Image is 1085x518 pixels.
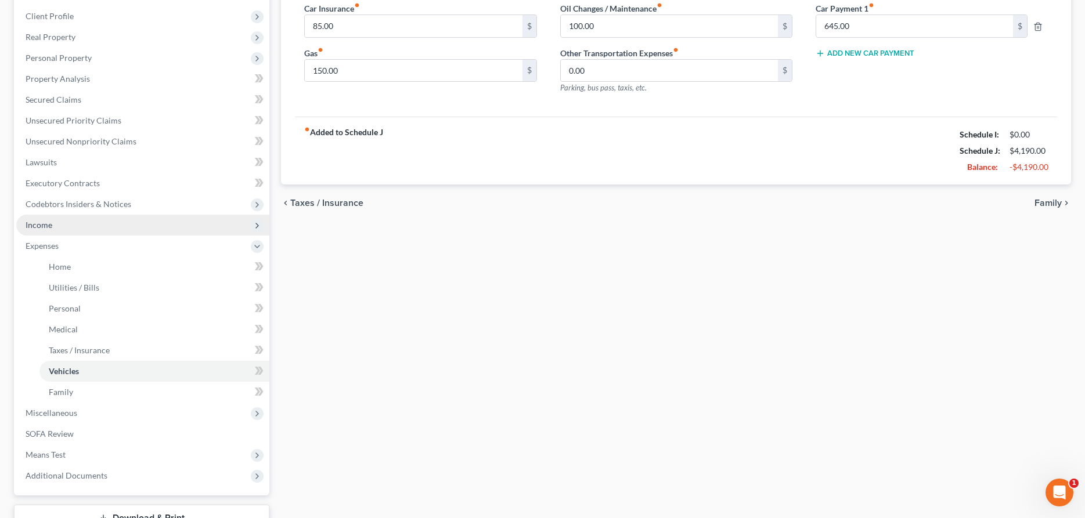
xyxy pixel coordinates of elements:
[1046,479,1073,506] iframe: Intercom live chat
[26,199,131,209] span: Codebtors Insiders & Notices
[39,256,269,277] a: Home
[16,173,269,194] a: Executory Contracts
[1010,145,1048,157] div: $4,190.00
[522,60,536,82] div: $
[673,47,679,53] i: fiber_manual_record
[49,366,79,376] span: Vehicles
[26,32,75,42] span: Real Property
[1010,161,1048,173] div: -$4,190.00
[16,68,269,89] a: Property Analysis
[778,15,792,37] div: $
[16,131,269,152] a: Unsecured Nonpriority Claims
[1034,198,1071,208] button: Family chevron_right
[16,152,269,173] a: Lawsuits
[561,15,778,37] input: --
[26,408,77,418] span: Miscellaneous
[16,423,269,444] a: SOFA Review
[560,47,679,59] label: Other Transportation Expenses
[1010,129,1048,140] div: $0.00
[354,2,360,8] i: fiber_manual_record
[26,157,57,167] span: Lawsuits
[26,95,81,104] span: Secured Claims
[39,319,269,340] a: Medical
[960,146,1000,155] strong: Schedule J:
[26,220,52,230] span: Income
[16,89,269,110] a: Secured Claims
[49,262,71,271] span: Home
[967,162,998,172] strong: Balance:
[49,387,73,397] span: Family
[960,129,999,139] strong: Schedule I:
[281,198,363,208] button: chevron_left Taxes / Insurance
[26,115,121,125] span: Unsecured Priority Claims
[49,282,99,292] span: Utilities / Bills
[39,340,269,361] a: Taxes / Insurance
[26,136,136,146] span: Unsecured Nonpriority Claims
[810,2,1054,15] label: Car Payment 1
[318,47,323,53] i: fiber_manual_record
[290,198,363,208] span: Taxes / Insurance
[778,60,792,82] div: $
[26,74,90,84] span: Property Analysis
[304,47,323,59] label: Gas
[1013,15,1027,37] div: $
[39,298,269,319] a: Personal
[26,11,74,21] span: Client Profile
[305,60,522,82] input: --
[26,178,100,188] span: Executory Contracts
[1034,198,1062,208] span: Family
[16,110,269,131] a: Unsecured Priority Claims
[26,53,92,63] span: Personal Property
[816,49,914,58] button: Add New Car Payment
[26,470,107,480] span: Additional Documents
[304,2,360,15] label: Car Insurance
[39,277,269,298] a: Utilities / Bills
[304,126,310,132] i: fiber_manual_record
[816,15,1013,37] input: --
[1062,198,1071,208] i: chevron_right
[1069,479,1079,488] span: 1
[560,83,647,92] span: Parking, bus pass, taxis, etc.
[561,60,778,82] input: --
[49,303,81,313] span: Personal
[657,2,662,8] i: fiber_manual_record
[26,450,66,459] span: Means Test
[522,15,536,37] div: $
[868,2,874,8] i: fiber_manual_record
[49,324,78,334] span: Medical
[26,241,59,251] span: Expenses
[39,382,269,403] a: Family
[281,198,290,208] i: chevron_left
[305,15,522,37] input: --
[560,2,662,15] label: Oil Changes / Maintenance
[39,361,269,382] a: Vehicles
[49,345,110,355] span: Taxes / Insurance
[26,429,74,439] span: SOFA Review
[304,126,383,175] strong: Added to Schedule J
